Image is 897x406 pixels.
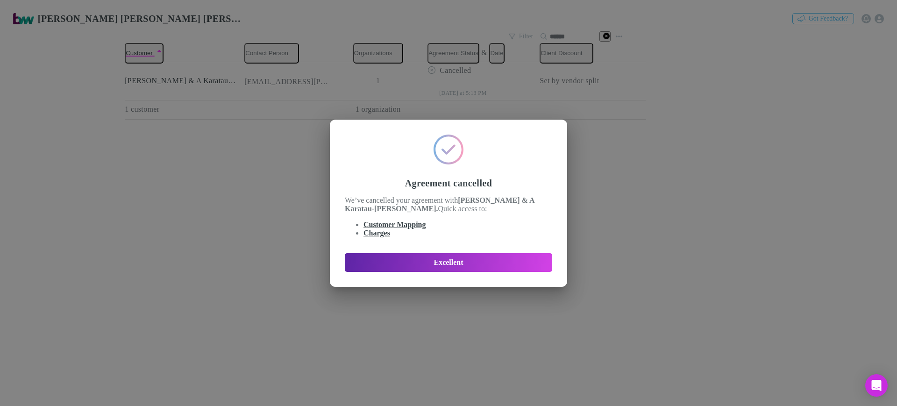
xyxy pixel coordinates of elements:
[345,178,552,189] h3: Agreement cancelled
[363,221,426,228] a: Customer Mapping
[345,196,552,238] div: We’ve cancelled your agreement with Quick access to:
[345,196,536,213] strong: [PERSON_NAME] & A Karatau-[PERSON_NAME] .
[363,229,390,237] a: Charges
[345,253,552,272] button: Excellent
[434,135,463,164] img: svg%3e
[865,374,888,397] div: Open Intercom Messenger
